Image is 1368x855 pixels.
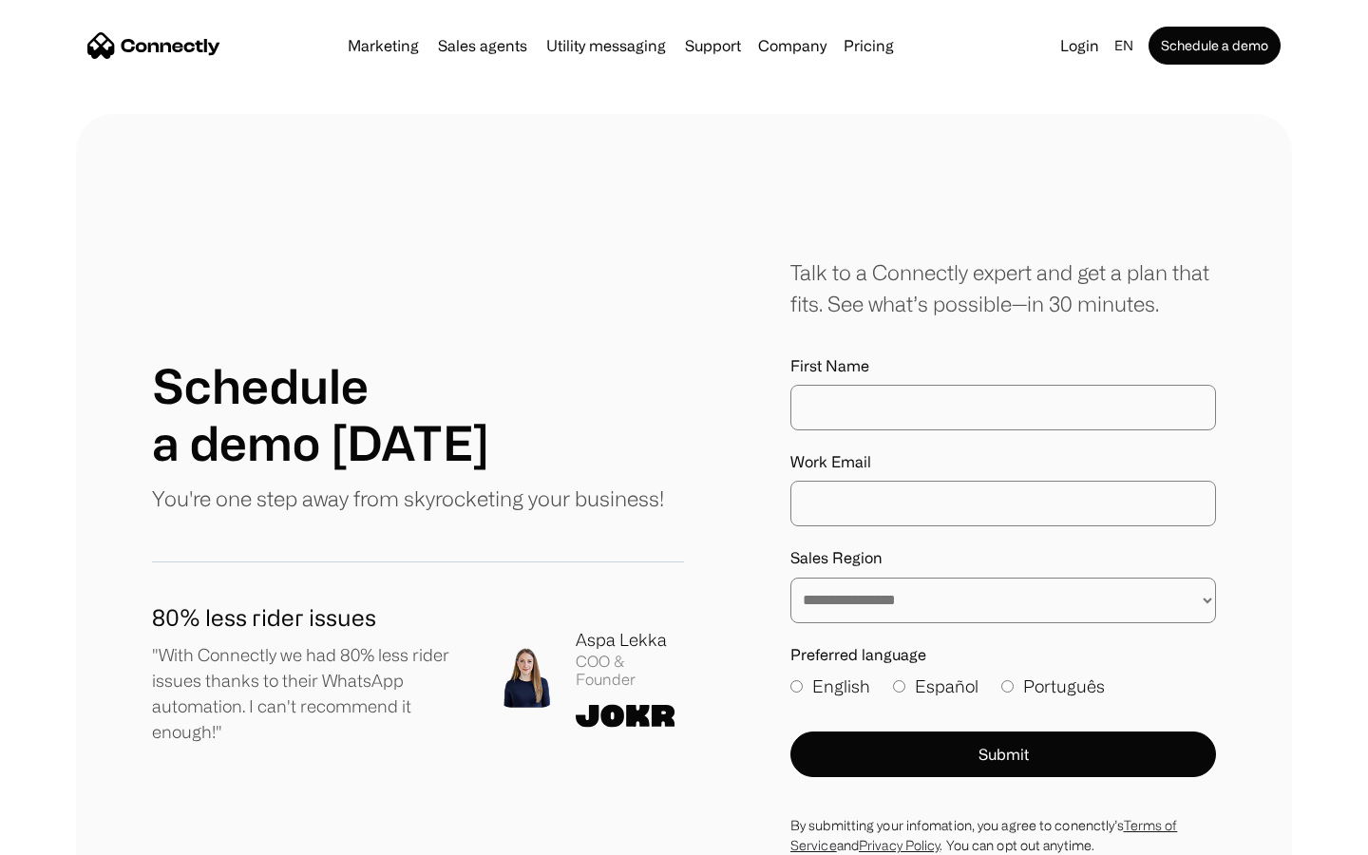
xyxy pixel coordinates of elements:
label: First Name [790,357,1216,375]
a: Terms of Service [790,818,1177,852]
div: Aspa Lekka [576,627,684,653]
a: Privacy Policy [859,838,940,852]
h1: Schedule a demo [DATE] [152,357,489,471]
a: Pricing [836,38,902,53]
div: Talk to a Connectly expert and get a plan that fits. See what’s possible—in 30 minutes. [790,256,1216,319]
a: Schedule a demo [1149,27,1281,65]
label: English [790,674,870,699]
div: en [1114,32,1133,59]
p: "With Connectly we had 80% less rider issues thanks to their WhatsApp automation. I can't recomme... [152,642,465,745]
aside: Language selected: English [19,820,114,848]
label: Sales Region [790,549,1216,567]
label: Preferred language [790,646,1216,664]
div: COO & Founder [576,653,684,689]
input: Español [893,680,905,693]
div: By submitting your infomation, you agree to conenctly’s and . You can opt out anytime. [790,815,1216,855]
label: Português [1001,674,1105,699]
p: You're one step away from skyrocketing your business! [152,483,664,514]
a: Login [1053,32,1107,59]
label: Work Email [790,453,1216,471]
a: Sales agents [430,38,535,53]
ul: Language list [38,822,114,848]
label: Español [893,674,978,699]
input: English [790,680,803,693]
h1: 80% less rider issues [152,600,465,635]
a: Support [677,38,749,53]
button: Submit [790,731,1216,777]
div: Company [758,32,826,59]
a: Utility messaging [539,38,674,53]
input: Português [1001,680,1014,693]
a: Marketing [340,38,427,53]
